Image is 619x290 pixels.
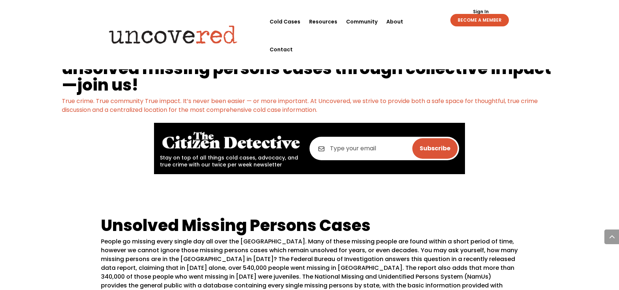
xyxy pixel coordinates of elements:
a: Resources [309,8,337,36]
img: Uncovered logo [103,20,244,49]
a: About [386,8,403,36]
div: Stay on top of all things cold cases, advocacy, and true crime with our twice per week newsletter [160,129,302,168]
h1: We’re building a platform to help uncover answers about unsolved missing persons cases through co... [62,44,557,97]
a: Cold Cases [270,8,300,36]
a: Community [346,8,378,36]
a: Contact [270,36,293,63]
a: Sign In [469,10,493,14]
input: Subscribe [412,138,458,159]
a: True crime. True community True impact. It’s never been easier — or more important. At Uncovered,... [62,97,538,114]
a: join us! [77,74,138,96]
a: BECOME A MEMBER [450,14,509,26]
h1: Unsolved Missing Persons Cases [101,217,518,237]
img: The Citizen Detective [160,129,302,153]
input: Type your email [309,137,459,160]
